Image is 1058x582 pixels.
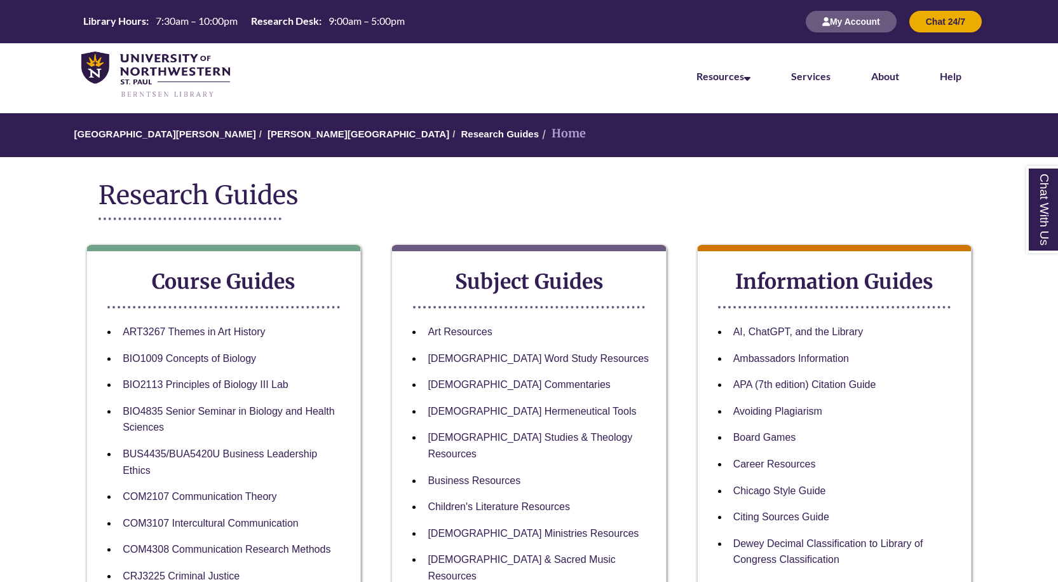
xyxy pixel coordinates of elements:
[539,125,586,143] li: Home
[123,353,256,364] a: BIO1009 Concepts of Biology
[909,11,982,32] button: Chat 24/7
[428,475,520,486] a: Business Resources
[428,554,615,581] a: [DEMOGRAPHIC_DATA] & Sacred Music Resources
[733,353,849,364] a: Ambassadors Information
[428,326,492,337] a: Art Resources
[156,15,238,27] span: 7:30am – 10:00pm
[733,432,796,443] a: Board Games
[791,70,831,82] a: Services
[81,52,230,99] img: UNWSP Library Logo
[78,14,151,28] th: Library Hours:
[123,326,265,337] a: ART3267 Themes in Art History
[74,128,256,139] a: [GEOGRAPHIC_DATA][PERSON_NAME]
[428,501,570,512] a: Children's Literature Resources
[733,379,876,390] a: APA (7th edition) Citation Guide
[733,326,864,337] a: AI, ChatGPT, and the Library
[733,538,923,565] a: Dewey Decimal Classification to Library of Congress Classification
[428,379,610,390] a: [DEMOGRAPHIC_DATA] Commentaries
[428,406,636,417] a: [DEMOGRAPHIC_DATA] Hermeneutical Tools
[733,459,816,469] a: Career Resources
[428,528,639,539] a: [DEMOGRAPHIC_DATA] Ministries Resources
[123,448,317,476] a: BUS4435/BUA5420U Business Leadership Ethics
[428,353,649,364] a: [DEMOGRAPHIC_DATA] Word Study Resources
[696,70,750,82] a: Resources
[735,269,933,294] strong: Information Guides
[733,511,829,522] a: Citing Sources Guide
[123,379,288,390] a: BIO2113 Principles of Biology III Lab
[455,269,604,294] strong: Subject Guides
[329,15,405,27] span: 9:00am – 5:00pm
[98,179,299,211] span: Research Guides
[123,491,276,502] a: COM2107 Communication Theory
[461,128,539,139] a: Research Guides
[806,11,897,32] button: My Account
[428,432,632,459] a: [DEMOGRAPHIC_DATA] Studies & Theology Resources
[940,70,961,82] a: Help
[268,128,449,139] a: [PERSON_NAME][GEOGRAPHIC_DATA]
[78,14,410,28] table: Hours Today
[152,269,295,294] strong: Course Guides
[123,571,240,581] a: CRJ3225 Criminal Justice
[123,518,299,529] a: COM3107 Intercultural Communication
[123,544,330,555] a: COM4308 Communication Research Methods
[871,70,899,82] a: About
[123,406,335,433] a: BIO4835 Senior Seminar in Biology and Health Sciences
[78,14,410,29] a: Hours Today
[733,485,826,496] a: Chicago Style Guide
[246,14,323,28] th: Research Desk:
[806,16,897,27] a: My Account
[909,16,982,27] a: Chat 24/7
[733,406,822,417] a: Avoiding Plagiarism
